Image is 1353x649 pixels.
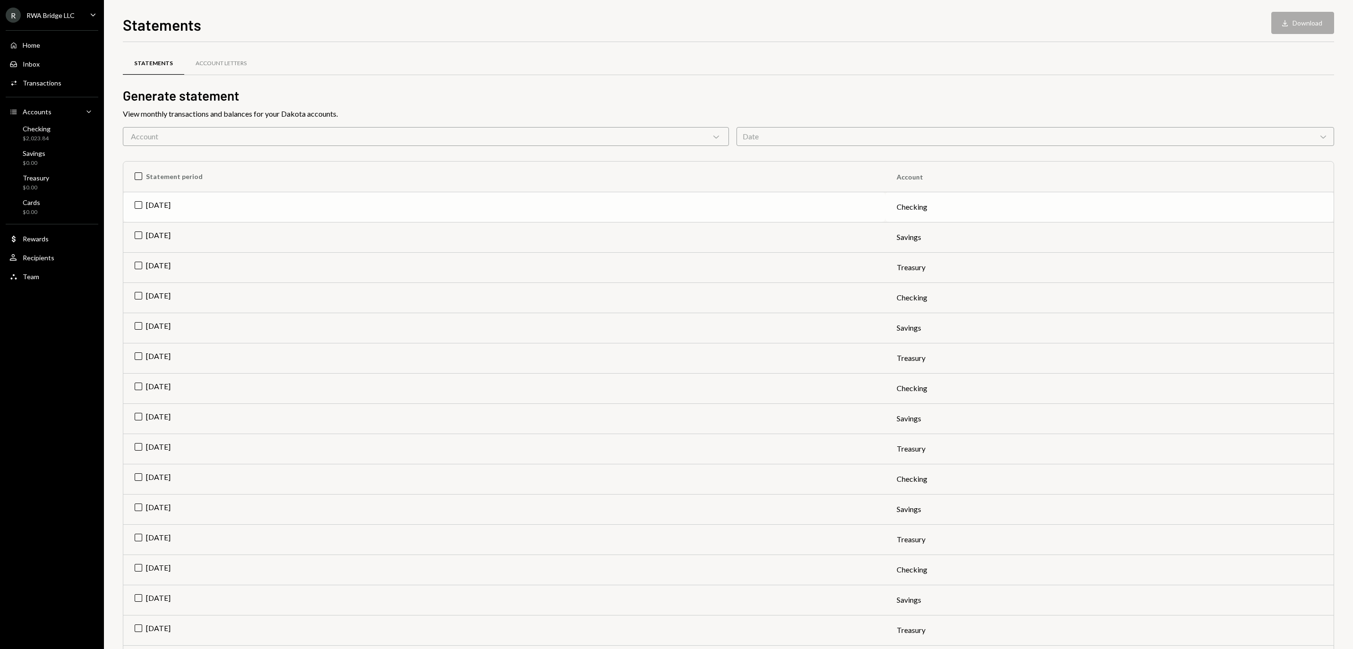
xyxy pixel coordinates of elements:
td: Checking [885,373,1334,403]
div: R [6,8,21,23]
a: Treasury$0.00 [6,171,98,194]
div: $2,023.84 [23,135,51,143]
td: Checking [885,282,1334,313]
h2: Generate statement [123,86,1334,105]
div: Date [736,127,1334,146]
td: Savings [885,313,1334,343]
td: Checking [885,555,1334,585]
div: View monthly transactions and balances for your Dakota accounts. [123,108,1334,120]
div: Cards [23,198,40,206]
a: Transactions [6,74,98,91]
div: RWA Bridge LLC [26,11,75,19]
div: Inbox [23,60,40,68]
div: $0.00 [23,159,45,167]
td: Savings [885,222,1334,252]
h1: Statements [123,15,201,34]
td: Savings [885,403,1334,434]
div: Transactions [23,79,61,87]
div: Treasury [23,174,49,182]
td: Treasury [885,343,1334,373]
a: Recipients [6,249,98,266]
div: $0.00 [23,184,49,192]
div: Rewards [23,235,49,243]
a: Home [6,36,98,53]
div: Account [123,127,729,146]
a: Rewards [6,230,98,247]
div: Accounts [23,108,51,116]
div: Checking [23,125,51,133]
a: Accounts [6,103,98,120]
td: Treasury [885,252,1334,282]
td: Treasury [885,524,1334,555]
th: Account [885,162,1334,192]
a: Team [6,268,98,285]
a: Inbox [6,55,98,72]
a: Savings$0.00 [6,146,98,169]
td: Savings [885,494,1334,524]
td: Checking [885,192,1334,222]
a: Checking$2,023.84 [6,122,98,145]
div: Savings [23,149,45,157]
div: Team [23,273,39,281]
div: Home [23,41,40,49]
div: Statements [134,60,173,68]
a: Statements [123,51,184,76]
td: Savings [885,585,1334,615]
td: Treasury [885,615,1334,645]
div: $0.00 [23,208,40,216]
a: Cards$0.00 [6,196,98,218]
div: Recipients [23,254,54,262]
td: Treasury [885,434,1334,464]
td: Checking [885,464,1334,494]
div: Account Letters [196,60,247,68]
a: Account Letters [184,51,258,76]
